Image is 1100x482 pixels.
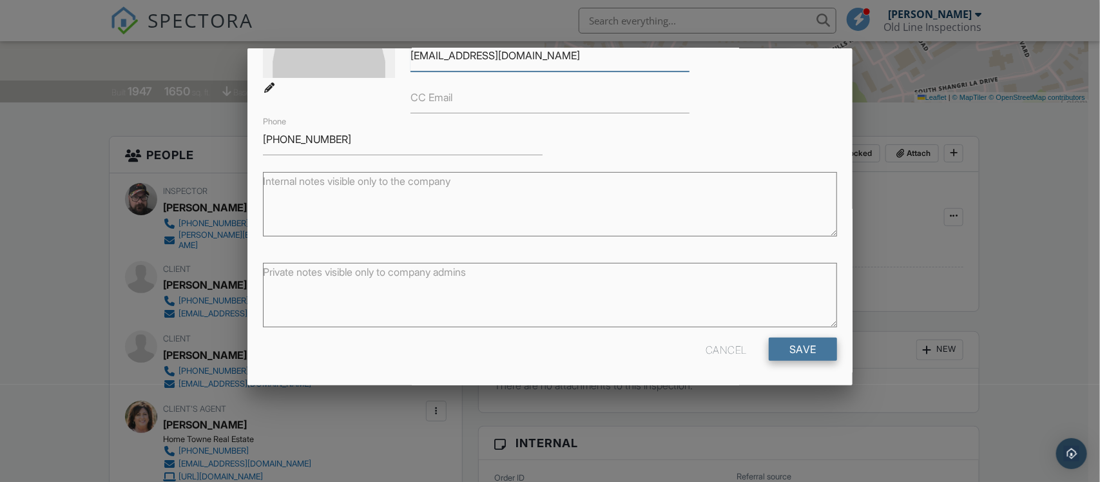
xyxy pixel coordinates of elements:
label: Internal notes visible only to the company [263,174,450,188]
label: Private notes visible only to company admins [263,265,466,279]
div: Cancel [706,338,747,361]
label: CC Email [410,90,452,104]
label: Phone [263,116,286,128]
input: Save [769,338,837,361]
div: Open Intercom Messenger [1056,438,1087,469]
